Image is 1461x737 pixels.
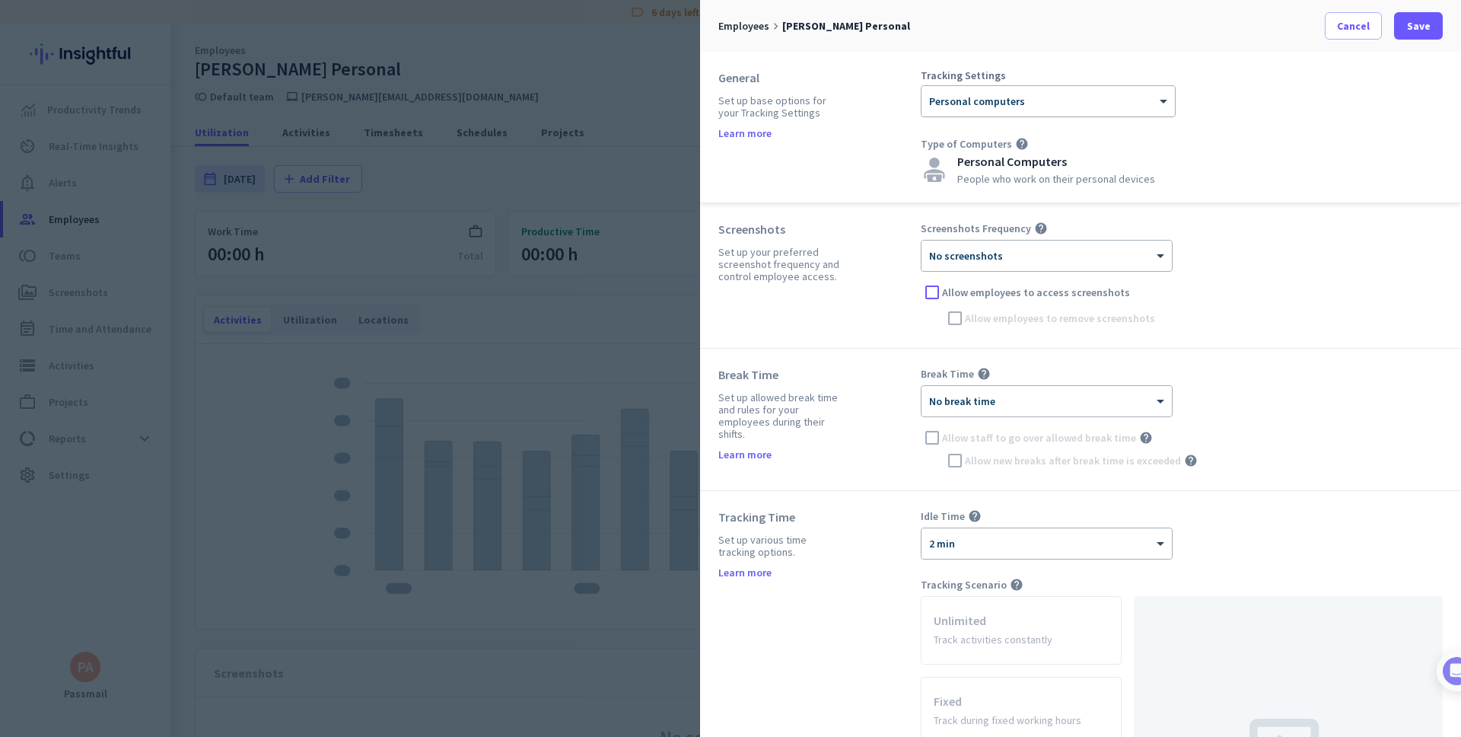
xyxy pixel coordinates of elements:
div: Set up allowed break time and rules for your employees during their shifts. [718,391,845,440]
span: Type of Computers [921,137,1012,151]
i: help [1010,578,1023,592]
i: keyboard_arrow_right [769,20,782,33]
div: General [718,70,845,85]
button: Save [1394,12,1443,40]
div: Break Time [718,367,845,382]
div: Set up your preferred screenshot frequency and control employee access. [718,246,845,282]
div: People who work on their personal devices [957,174,1155,184]
span: Idle Time [921,509,965,523]
a: Learn more [718,128,772,139]
button: Cancel [1325,12,1382,40]
span: Allow employees to access screenshots [942,285,1130,300]
span: Tracking Scenario [921,578,1007,592]
a: Learn more [718,567,772,578]
div: Set up base options for your Tracking Settings [718,94,845,119]
img: personal [921,158,948,182]
span: Cancel [1337,18,1370,33]
span: [PERSON_NAME] Personal [782,19,910,33]
span: Save [1407,18,1431,33]
i: help [1034,222,1048,235]
div: Personal Computers [957,155,1155,167]
div: Tracking Settings [921,70,1176,81]
span: Break Time [921,367,974,381]
div: Set up various time tracking options. [718,534,845,558]
div: Tracking Time [718,509,845,525]
i: help [968,509,982,523]
app-radio-card: Unlimited [921,596,1122,665]
a: Learn more [718,449,772,460]
i: help [1139,431,1153,445]
i: help [1015,137,1029,151]
div: Screenshots [718,222,845,237]
i: help [1184,454,1198,467]
span: Screenshots Frequency [921,222,1031,235]
span: Employees [718,19,769,33]
i: help [977,367,991,381]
